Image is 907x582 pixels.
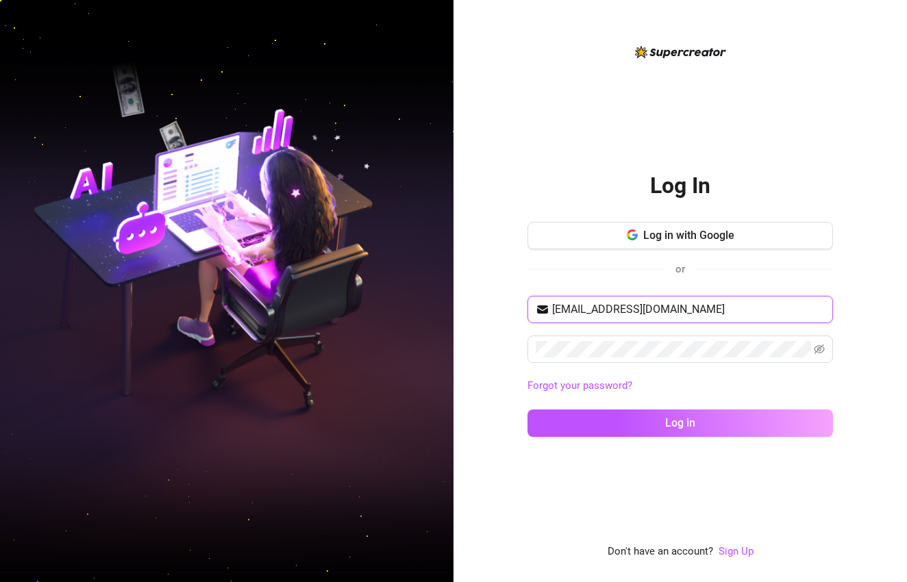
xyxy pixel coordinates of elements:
a: Sign Up [719,545,754,557]
span: or [675,263,685,275]
button: Log in [527,409,833,437]
input: Your email [552,301,825,318]
button: Log in with Google [527,222,833,249]
h2: Log In [650,172,710,200]
a: Forgot your password? [527,379,632,392]
span: Log in with Google [643,229,734,242]
span: Log in [665,416,695,429]
a: Forgot your password? [527,378,833,394]
span: eye-invisible [814,344,825,355]
img: logo-BBDzfeDw.svg [635,46,726,58]
a: Sign Up [719,544,754,560]
span: Don't have an account? [608,544,713,560]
